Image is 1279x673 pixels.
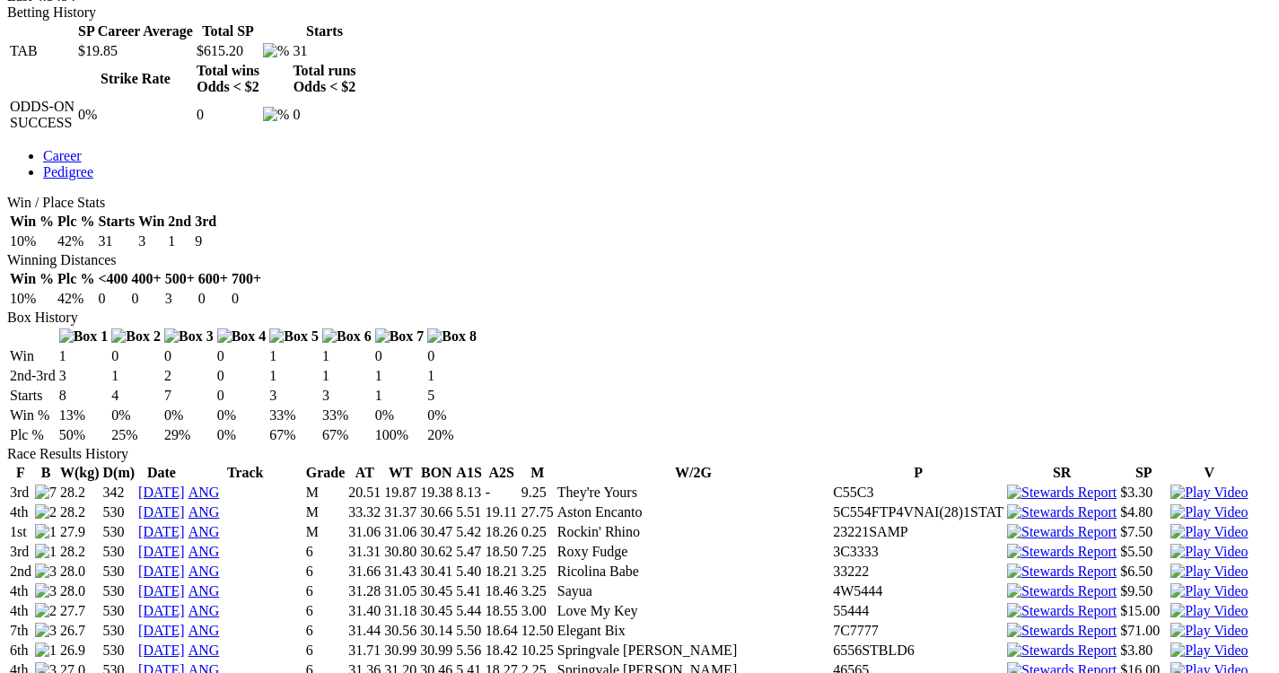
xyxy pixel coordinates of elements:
img: Stewards Report [1007,544,1117,560]
img: 3 [35,564,57,580]
td: M [305,523,346,541]
a: ANG [188,485,220,500]
td: 8 [58,387,110,405]
img: Box 6 [322,328,372,345]
td: 4 [110,387,162,405]
td: 530 [102,602,136,620]
td: 18.26 [485,523,519,541]
a: View replay [1170,544,1248,559]
th: 700+ [231,270,262,288]
img: Play Video [1170,485,1248,501]
a: [DATE] [138,623,185,638]
td: 28.0 [59,582,101,600]
td: 12.50 [521,622,555,640]
td: 0% [216,426,267,444]
td: 18.21 [485,563,519,581]
th: BON [419,464,453,482]
td: M [305,503,346,521]
th: Win [137,213,165,231]
td: Springvale [PERSON_NAME] [556,642,830,660]
td: 30.45 [419,582,453,600]
img: Play Video [1170,564,1248,580]
td: 5.47 [455,543,482,561]
td: $3.80 [1119,642,1168,660]
td: 31.06 [347,523,381,541]
td: 7th [9,622,32,640]
th: AT [347,464,381,482]
td: 6 [305,563,346,581]
a: View replay [1170,504,1248,520]
td: 1 [374,367,425,385]
td: 0 [197,290,229,308]
img: Stewards Report [1007,642,1117,659]
img: Box 7 [375,328,425,345]
td: 0 [163,347,215,365]
td: 3 [164,290,196,308]
td: 42% [57,290,95,308]
img: Stewards Report [1007,524,1117,540]
th: W/2G [556,464,830,482]
th: B [34,464,57,482]
td: 530 [102,543,136,561]
td: 31.44 [347,622,381,640]
td: 31.43 [383,563,417,581]
a: [DATE] [138,544,185,559]
td: 30.62 [419,543,453,561]
td: 27.75 [521,503,555,521]
td: 0% [163,406,215,424]
td: 5 [426,387,477,405]
td: 6 [305,582,346,600]
th: Plc % [57,213,95,231]
th: Track [188,464,303,482]
td: 30.80 [383,543,417,561]
th: WT [383,464,417,482]
td: 31.31 [347,543,381,561]
a: View replay [1170,642,1248,658]
td: ODDS-ON SUCCESS [9,98,75,132]
td: 18.46 [485,582,519,600]
td: 1 [321,347,372,365]
td: C55C3 [832,484,1004,502]
img: Box 2 [111,328,161,345]
td: $6.50 [1119,563,1168,581]
td: 33222 [832,563,1004,581]
th: Starts [97,213,136,231]
td: 31.05 [383,582,417,600]
td: 530 [102,563,136,581]
td: 1st [9,523,32,541]
td: 0 [196,98,260,132]
a: Pedigree [43,164,93,179]
img: Stewards Report [1007,485,1117,501]
th: 500+ [164,270,196,288]
td: 1 [268,347,320,365]
img: 2 [35,603,57,619]
img: 3 [35,583,57,599]
a: [DATE] [138,603,185,618]
td: 0% [216,406,267,424]
th: V [1169,464,1248,482]
td: 31.40 [347,602,381,620]
td: 5.50 [455,622,482,640]
td: Elegant Bix [556,622,830,640]
a: [DATE] [138,583,185,599]
a: ANG [188,524,220,539]
a: ANG [188,603,220,618]
td: 30.45 [419,602,453,620]
td: 7.25 [521,543,555,561]
td: 530 [102,642,136,660]
td: 18.55 [485,602,519,620]
a: View replay [1170,564,1248,579]
td: 30.66 [419,503,453,521]
td: 67% [268,426,320,444]
td: 4W5444 [832,582,1004,600]
th: Win % [9,213,55,231]
td: 1 [58,347,110,365]
th: M [521,464,555,482]
th: P [832,464,1004,482]
td: 0 [216,347,267,365]
td: 10.25 [521,642,555,660]
td: 19.11 [485,503,519,521]
div: Betting History [7,4,1272,21]
td: 8.13 [455,484,482,502]
td: 2nd-3rd [9,367,57,385]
